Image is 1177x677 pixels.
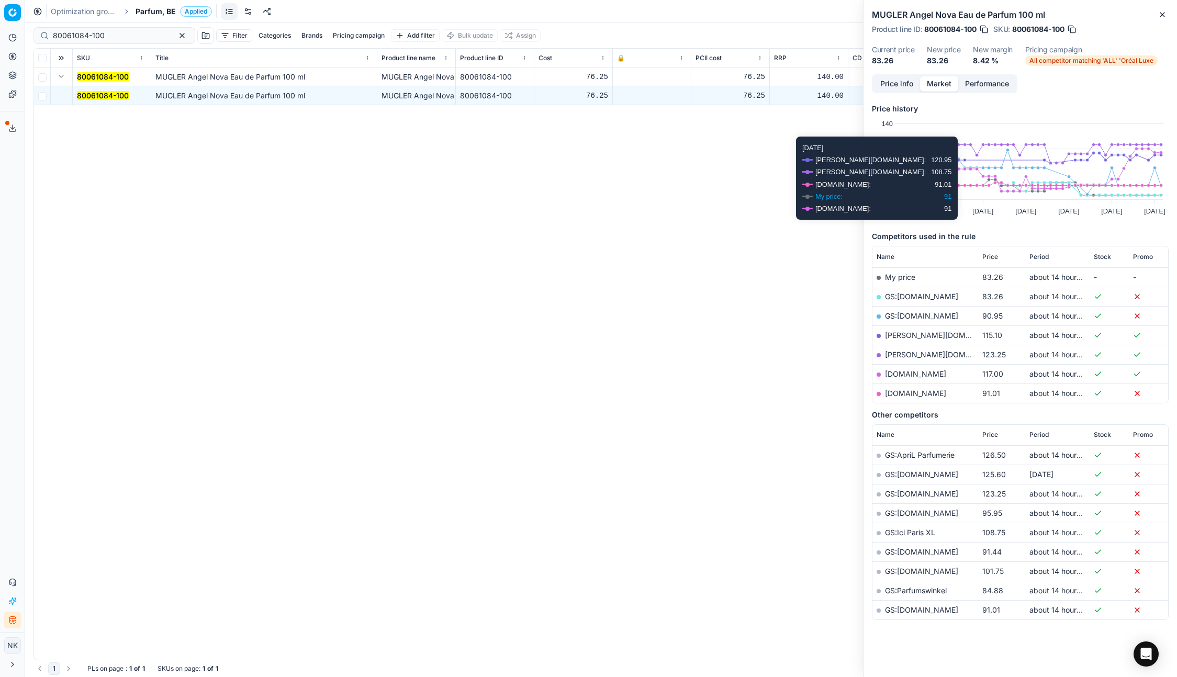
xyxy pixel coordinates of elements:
[1144,207,1165,215] text: [DATE]
[982,253,998,261] span: Price
[882,145,893,153] text: 120
[982,369,1003,378] span: 117.00
[853,72,922,82] div: 84.88
[1029,350,1095,359] span: about 14 hours ago
[1029,547,1095,556] span: about 14 hours ago
[1094,431,1111,439] span: Stock
[155,91,305,100] span: MUGLER Angel Nova Eau de Parfum 100 ml
[617,54,625,62] span: 🔒
[982,605,1000,614] span: 91.01
[53,30,167,41] input: Search by SKU or title
[539,54,552,62] span: Cost
[982,350,1006,359] span: 123.25
[1129,267,1168,287] td: -
[885,547,958,556] a: GS:[DOMAIN_NAME]
[872,104,1169,114] h5: Price history
[993,26,1010,33] span: SKU :
[872,410,1169,420] h5: Other competitors
[774,54,787,62] span: RRP
[155,54,169,62] span: Title
[1029,292,1095,301] span: about 14 hours ago
[885,470,958,479] a: GS:[DOMAIN_NAME]
[982,450,1006,459] span: 126.50
[216,664,218,673] strong: 1
[973,46,1013,53] dt: New margin
[873,76,920,92] button: Price info
[33,662,75,675] nav: pagination
[1029,331,1095,340] span: about 14 hours ago
[885,350,1006,359] a: [PERSON_NAME][DOMAIN_NAME]
[885,586,947,595] a: GS:Parfumswinkel
[973,55,1013,66] dd: 8.42 %
[885,450,955,459] a: GS:ApriL Parfumerie
[254,29,295,42] button: Categories
[924,24,977,35] span: 80061084-100
[1101,207,1122,215] text: [DATE]
[33,662,46,675] button: Go to previous page
[885,273,915,281] span: My price
[958,76,1016,92] button: Performance
[1029,253,1049,261] span: Period
[882,120,893,128] text: 140
[460,91,530,101] div: 80061084-100
[927,46,960,53] dt: New price
[982,547,1002,556] span: 91.44
[55,70,68,83] button: Expand
[442,29,498,42] button: Bulk update
[203,664,205,673] strong: 1
[885,528,935,537] a: GS:Ici Paris XL
[982,273,1003,281] span: 83.26
[872,26,922,33] span: Product line ID :
[1029,586,1095,595] span: about 14 hours ago
[382,54,435,62] span: Product line name
[885,196,893,204] text: 80
[982,528,1005,537] span: 108.75
[134,664,140,673] strong: of
[77,72,129,81] mark: 80061084-100
[1029,567,1095,576] span: about 14 hours ago
[1029,528,1095,537] span: about 14 hours ago
[391,29,440,42] button: Add filter
[216,29,252,42] button: Filter
[1015,207,1036,215] text: [DATE]
[885,489,958,498] a: GS:[DOMAIN_NAME]
[982,489,1006,498] span: 123.25
[920,76,958,92] button: Market
[1090,267,1129,287] td: -
[136,6,212,17] span: Parfum, BEApplied
[885,389,946,398] a: [DOMAIN_NAME]
[77,91,129,100] mark: 80061084-100
[1058,207,1079,215] text: [DATE]
[972,207,993,215] text: [DATE]
[329,29,389,42] button: Pricing campaign
[872,46,914,53] dt: Current price
[1029,389,1095,398] span: about 14 hours ago
[877,253,894,261] span: Name
[853,54,892,62] span: CD min Price
[982,586,1003,595] span: 84.88
[77,72,129,82] button: 80061084-100
[696,91,765,101] div: 76.25
[982,311,1003,320] span: 90.95
[885,331,1006,340] a: [PERSON_NAME][DOMAIN_NAME]
[872,231,1169,242] h5: Competitors used in the rule
[155,72,305,81] span: MUGLER Angel Nova Eau de Parfum 100 ml
[1029,431,1049,439] span: Period
[885,292,958,301] a: GS:[DOMAIN_NAME]
[696,54,722,62] span: PCII cost
[77,91,129,101] button: 80061084-100
[1012,24,1064,35] span: 80061084-100
[87,664,145,673] div: :
[129,664,132,673] strong: 1
[1029,450,1095,459] span: about 14 hours ago
[460,54,503,62] span: Product line ID
[1025,46,1158,53] dt: Pricing campaign
[48,662,60,675] button: 1
[5,638,20,653] span: NK
[982,470,1006,479] span: 125.60
[460,72,530,82] div: 80061084-100
[853,91,922,101] div: 84.88
[872,55,914,66] dd: 83.26
[539,72,608,82] div: 76.25
[1094,253,1111,261] span: Stock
